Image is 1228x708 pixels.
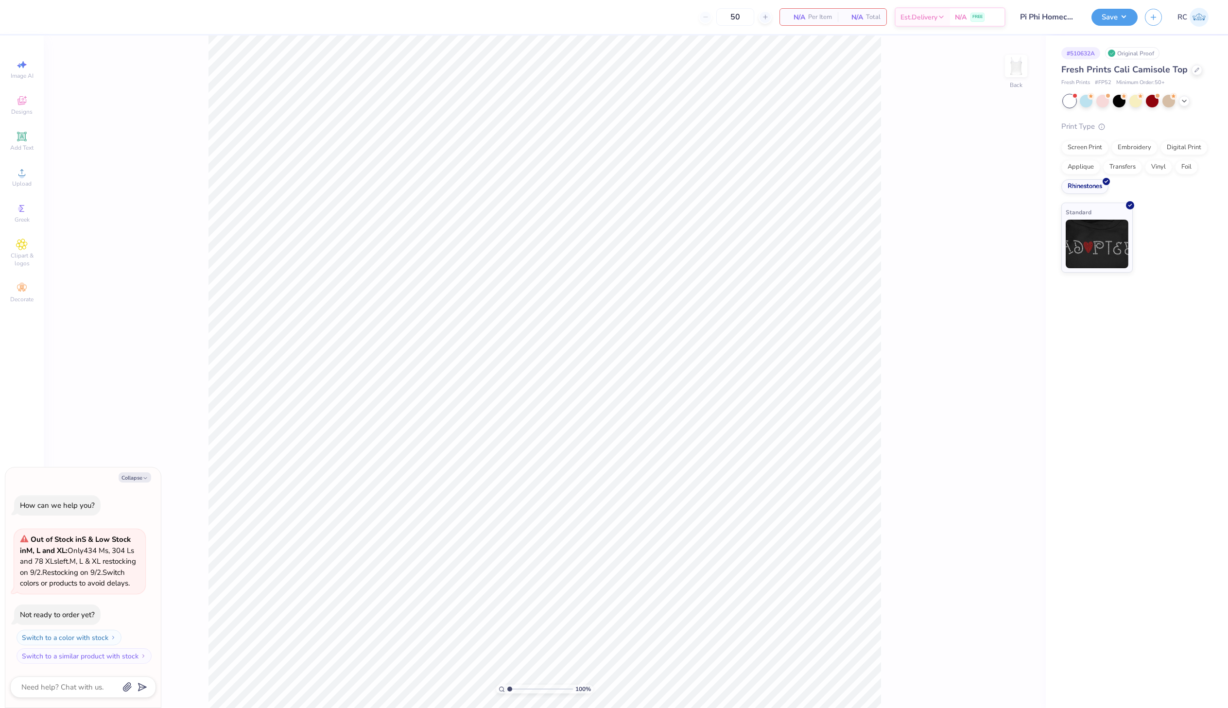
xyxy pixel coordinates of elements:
[1013,7,1084,27] input: Untitled Design
[140,653,146,659] img: Switch to a similar product with stock
[1095,79,1111,87] span: # FP52
[1111,140,1158,155] div: Embroidery
[1175,160,1198,174] div: Foil
[1116,79,1165,87] span: Minimum Order: 50 +
[17,630,121,645] button: Switch to a color with stock
[1061,140,1108,155] div: Screen Print
[786,12,805,22] span: N/A
[1006,56,1026,76] img: Back
[972,14,983,20] span: FREE
[900,12,937,22] span: Est. Delivery
[1145,160,1172,174] div: Vinyl
[1066,207,1091,217] span: Standard
[716,8,754,26] input: – –
[1061,64,1188,75] span: Fresh Prints Cali Camisole Top
[1061,121,1209,132] div: Print Type
[844,12,863,22] span: N/A
[10,144,34,152] span: Add Text
[1160,140,1208,155] div: Digital Print
[20,535,131,555] strong: & Low Stock in M, L and XL :
[575,685,591,693] span: 100 %
[1010,81,1022,89] div: Back
[110,635,116,640] img: Switch to a color with stock
[20,535,136,588] span: Only 434 Ms, 304 Ls and 78 XLs left. M, L & XL restocking on 9/2. Restocking on 9/2. Switch color...
[31,535,88,544] strong: Out of Stock in S
[11,108,33,116] span: Designs
[11,72,34,80] span: Image AI
[5,252,39,267] span: Clipart & logos
[10,295,34,303] span: Decorate
[866,12,881,22] span: Total
[1103,160,1142,174] div: Transfers
[119,472,151,483] button: Collapse
[1091,9,1138,26] button: Save
[955,12,967,22] span: N/A
[1177,8,1209,27] a: RC
[15,216,30,224] span: Greek
[20,610,95,620] div: Not ready to order yet?
[17,648,152,664] button: Switch to a similar product with stock
[1105,47,1159,59] div: Original Proof
[808,12,832,22] span: Per Item
[1061,79,1090,87] span: Fresh Prints
[20,501,95,510] div: How can we help you?
[1061,179,1108,194] div: Rhinestones
[1061,160,1100,174] div: Applique
[12,180,32,188] span: Upload
[1190,8,1209,27] img: Rio Cabojoc
[1177,12,1187,23] span: RC
[1061,47,1100,59] div: # 510632A
[1066,220,1128,268] img: Standard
